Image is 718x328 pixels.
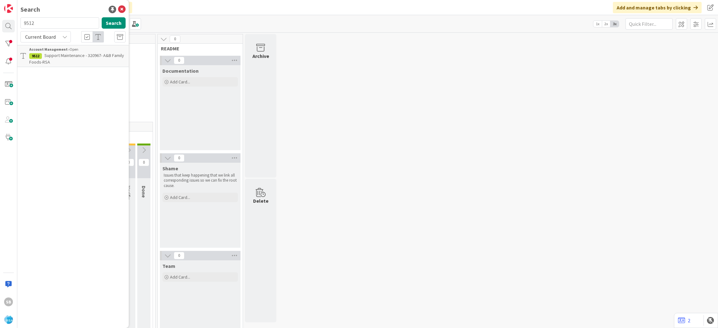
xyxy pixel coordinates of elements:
div: Add and manage tabs by clicking [613,2,702,13]
span: Shame [162,165,178,172]
span: Current Board [25,34,56,40]
span: Add Card... [170,195,190,200]
span: 0 [174,252,184,259]
span: Add Card... [170,79,190,85]
button: Search [102,17,126,29]
input: Search for title... [20,17,99,29]
span: 2x [602,21,610,27]
span: Verify [126,186,132,199]
span: Team [162,263,175,269]
span: README [161,45,235,52]
div: SB [4,297,13,306]
span: 0 [139,159,149,166]
a: 2 [678,317,690,324]
b: Account Management › [29,47,70,52]
input: Quick Filter... [625,18,673,30]
p: Issues that keep happening that we link all corresponding issues so we can fix the root cause. [164,173,237,188]
img: avatar [4,315,13,324]
div: 9512 [29,53,42,59]
span: 0 [174,154,184,162]
span: 1x [593,21,602,27]
span: Support Maintenance - 320967- A&B Family Foods-RSA [29,53,124,65]
span: 0 [123,159,134,166]
span: Add Card... [170,274,190,280]
span: Documentation [162,68,199,74]
div: Open [29,47,126,52]
span: 0 [174,57,184,64]
span: Done [141,186,147,198]
div: Search [20,5,40,14]
img: Visit kanbanzone.com [4,4,13,13]
div: Delete [253,197,269,205]
span: 0 [170,35,180,43]
a: Account Management ›Open9512Support Maintenance - 320967- A&B Family Foods-RSA [17,45,129,67]
span: 3x [610,21,619,27]
div: Archive [252,52,269,60]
